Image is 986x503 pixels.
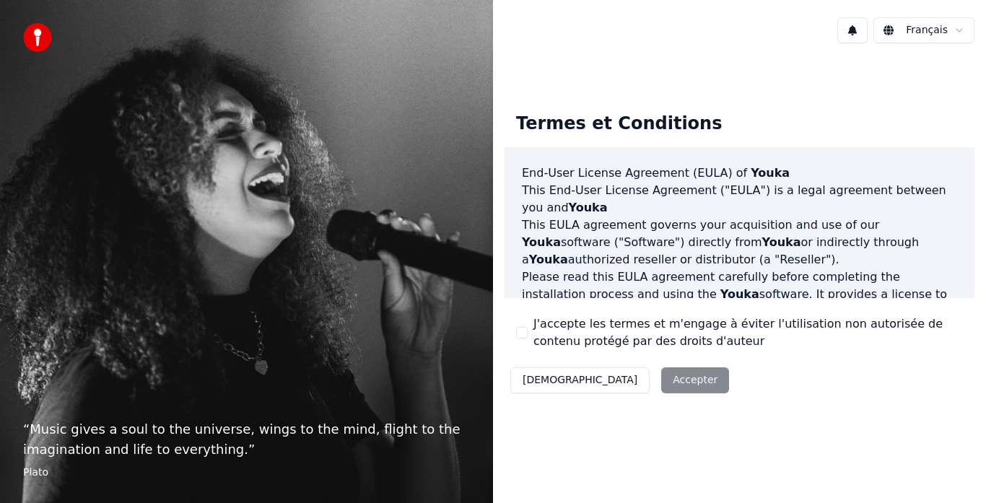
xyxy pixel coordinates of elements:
span: Youka [529,253,568,266]
p: “ Music gives a soul to the universe, wings to the mind, flight to the imagination and life to ev... [23,419,470,460]
p: Please read this EULA agreement carefully before completing the installation process and using th... [522,268,957,338]
footer: Plato [23,465,470,480]
p: This End-User License Agreement ("EULA") is a legal agreement between you and [522,182,957,216]
div: Termes et Conditions [505,101,733,147]
span: Youka [522,235,561,249]
button: [DEMOGRAPHIC_DATA] [510,367,650,393]
span: Youka [762,235,801,249]
img: youka [23,23,52,52]
span: Youka [751,166,790,180]
h3: End-User License Agreement (EULA) of [522,165,957,182]
label: J'accepte les termes et m'engage à éviter l'utilisation non autorisée de contenu protégé par des ... [533,315,963,350]
span: Youka [720,287,759,301]
span: Youka [569,201,608,214]
p: This EULA agreement governs your acquisition and use of our software ("Software") directly from o... [522,216,957,268]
